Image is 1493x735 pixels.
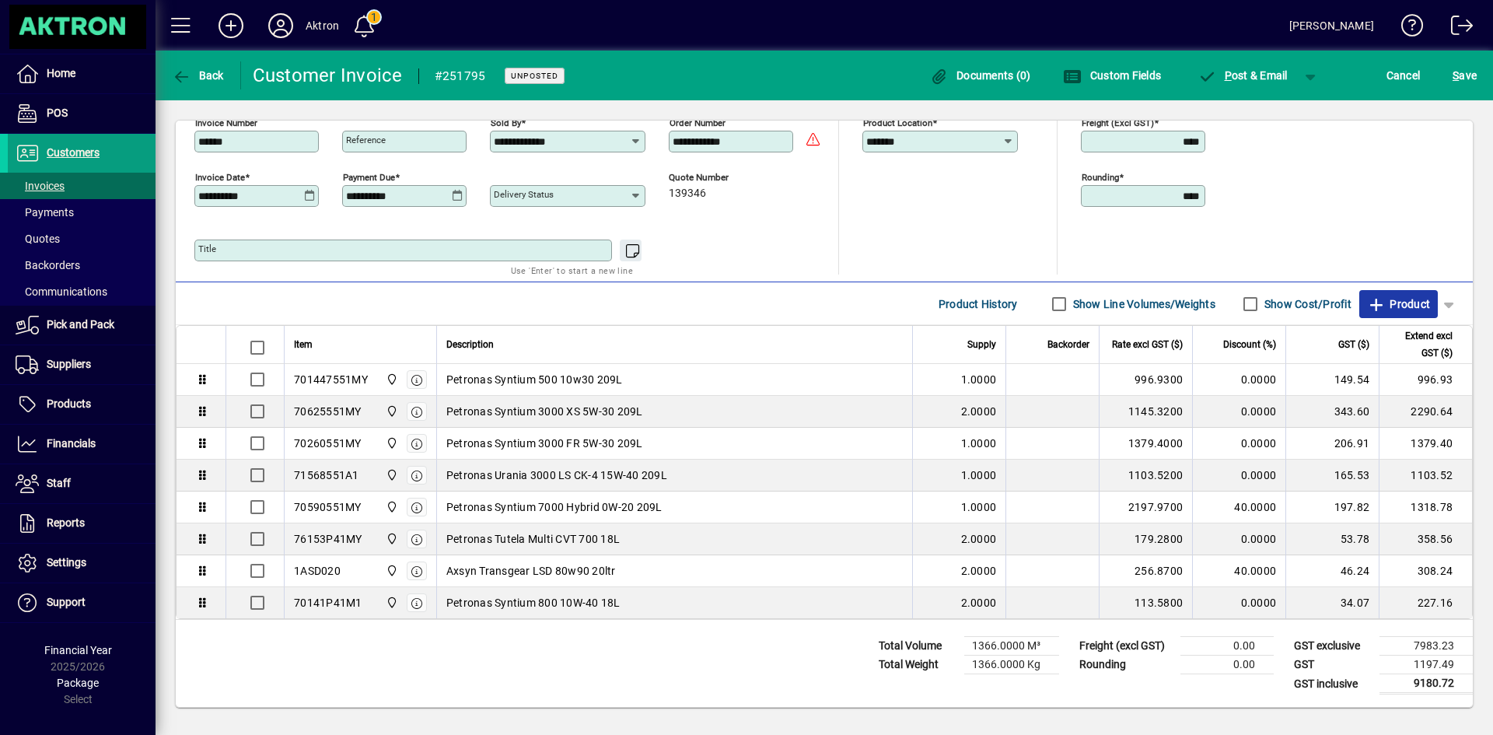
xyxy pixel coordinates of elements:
[1225,69,1232,82] span: P
[1072,656,1180,674] td: Rounding
[446,436,643,451] span: Petronas Syntium 3000 FR 5W-30 209L
[294,467,359,483] div: 71568551A1
[8,306,156,345] a: Pick and Pack
[1379,460,1472,492] td: 1103.52
[1180,656,1274,674] td: 0.00
[1285,523,1379,555] td: 53.78
[961,467,997,483] span: 1.0000
[1047,336,1089,353] span: Backorder
[8,583,156,622] a: Support
[1285,396,1379,428] td: 343.60
[863,117,932,128] mat-label: Product location
[1063,69,1161,82] span: Custom Fields
[446,595,621,611] span: Petronas Syntium 800 10W-40 18L
[964,656,1059,674] td: 1366.0000 Kg
[294,531,362,547] div: 76153P41MY
[446,404,643,419] span: Petronas Syntium 3000 XS 5W-30 209L
[930,69,1031,82] span: Documents (0)
[1082,117,1154,128] mat-label: Freight (excl GST)
[669,187,706,200] span: 139346
[1285,364,1379,396] td: 149.54
[8,544,156,583] a: Settings
[511,261,633,279] mat-hint: Use 'Enter' to start a new line
[44,644,112,656] span: Financial Year
[1379,396,1472,428] td: 2290.64
[1223,336,1276,353] span: Discount (%)
[8,464,156,503] a: Staff
[1379,523,1472,555] td: 358.56
[382,562,400,579] span: Central
[8,385,156,424] a: Products
[1192,523,1285,555] td: 0.0000
[57,677,99,689] span: Package
[294,336,313,353] span: Item
[195,172,245,183] mat-label: Invoice date
[16,259,80,271] span: Backorders
[172,69,224,82] span: Back
[961,436,997,451] span: 1.0000
[939,292,1018,317] span: Product History
[1109,404,1183,419] div: 1145.3200
[961,595,997,611] span: 2.0000
[1286,674,1379,694] td: GST inclusive
[1192,460,1285,492] td: 0.0000
[8,278,156,305] a: Communications
[446,467,667,483] span: Petronas Urania 3000 LS CK-4 15W-40 209L
[1379,428,1472,460] td: 1379.40
[8,199,156,226] a: Payments
[1379,364,1472,396] td: 996.93
[932,290,1024,318] button: Product History
[294,404,362,419] div: 70625551MY
[1453,69,1459,82] span: S
[1285,587,1379,618] td: 34.07
[47,556,86,569] span: Settings
[1109,595,1183,611] div: 113.5800
[1109,372,1183,387] div: 996.9300
[16,180,65,192] span: Invoices
[382,371,400,388] span: Central
[253,63,403,88] div: Customer Invoice
[446,372,623,387] span: Petronas Syntium 500 10w30 209L
[871,637,964,656] td: Total Volume
[382,499,400,516] span: Central
[47,596,86,608] span: Support
[1386,63,1421,88] span: Cancel
[1190,61,1295,89] button: Post & Email
[1383,61,1425,89] button: Cancel
[926,61,1035,89] button: Documents (0)
[8,173,156,199] a: Invoices
[8,54,156,93] a: Home
[1379,656,1473,674] td: 1197.49
[1379,674,1473,694] td: 9180.72
[1198,69,1288,82] span: ost & Email
[491,117,521,128] mat-label: Sold by
[256,12,306,40] button: Profile
[446,563,616,579] span: Axsyn Transgear LSD 80w90 20ltr
[47,397,91,410] span: Products
[1338,336,1369,353] span: GST ($)
[343,172,395,183] mat-label: Payment due
[294,372,368,387] div: 701447551MY
[446,336,494,353] span: Description
[1379,555,1472,587] td: 308.24
[16,285,107,298] span: Communications
[1285,460,1379,492] td: 165.53
[1379,492,1472,523] td: 1318.78
[294,595,362,611] div: 70141P41M1
[1109,563,1183,579] div: 256.8700
[1359,290,1438,318] button: Product
[8,345,156,384] a: Suppliers
[961,563,997,579] span: 2.0000
[1180,637,1274,656] td: 0.00
[382,594,400,611] span: Central
[8,504,156,543] a: Reports
[8,94,156,133] a: POS
[1285,428,1379,460] td: 206.91
[961,531,997,547] span: 2.0000
[494,189,554,200] mat-label: Delivery status
[306,13,339,38] div: Aktron
[195,117,257,128] mat-label: Invoice number
[961,404,997,419] span: 2.0000
[47,477,71,489] span: Staff
[168,61,228,89] button: Back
